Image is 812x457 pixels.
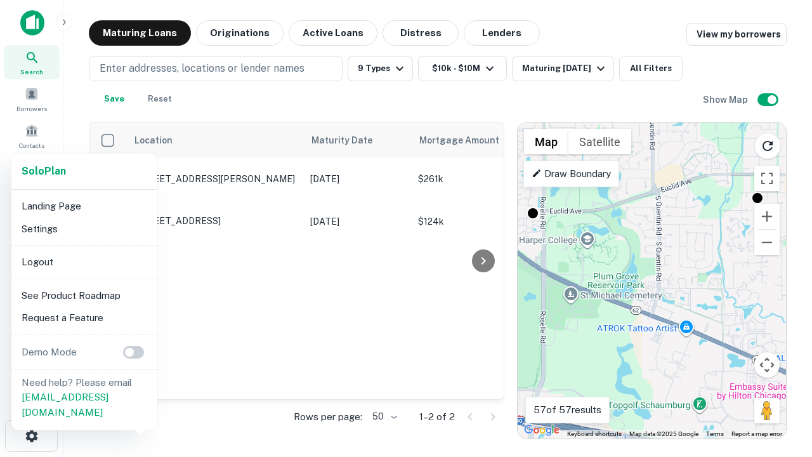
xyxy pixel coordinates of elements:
[22,165,66,177] strong: Solo Plan
[22,164,66,179] a: SoloPlan
[22,392,108,418] a: [EMAIL_ADDRESS][DOMAIN_NAME]
[16,251,152,274] li: Logout
[16,307,152,329] li: Request a Feature
[16,284,152,307] li: See Product Roadmap
[16,345,82,360] p: Demo Mode
[16,218,152,241] li: Settings
[749,315,812,376] iframe: Chat Widget
[22,375,147,420] p: Need help? Please email
[16,195,152,218] li: Landing Page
